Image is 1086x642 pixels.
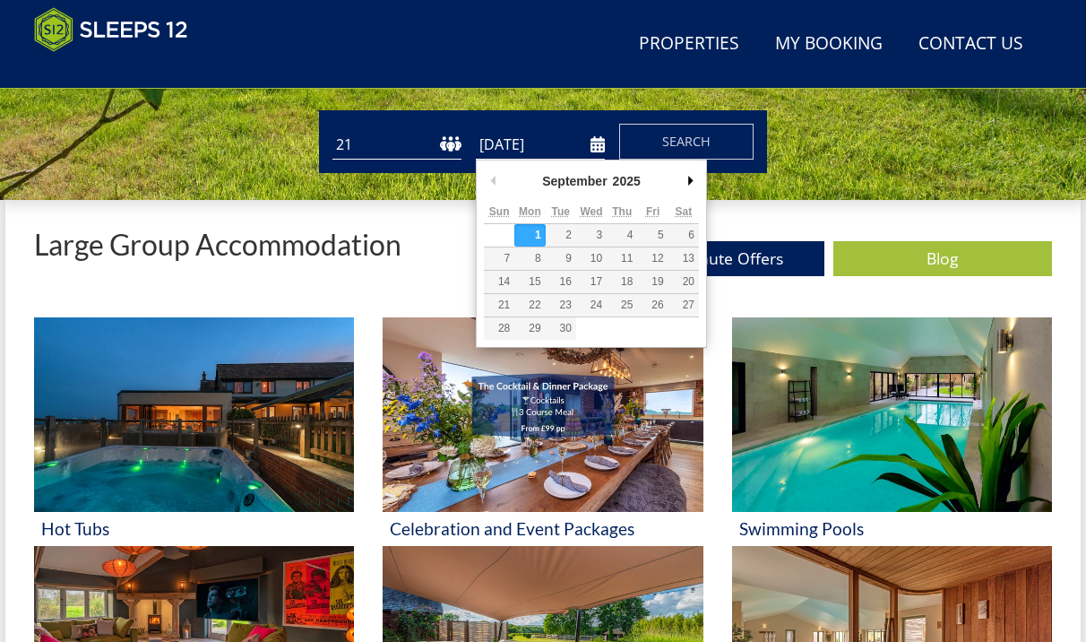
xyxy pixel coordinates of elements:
a: Last Minute Offers [606,241,824,276]
button: 18 [607,271,637,293]
button: 14 [484,271,514,293]
a: 'Swimming Pools' - Large Group Accommodation Holiday Ideas Swimming Pools [732,317,1052,546]
a: Contact Us [911,24,1030,65]
button: 12 [637,247,668,270]
button: 1 [514,224,545,247]
abbr: Tuesday [551,205,569,218]
abbr: Monday [519,205,541,218]
img: Sleeps 12 [34,7,188,52]
div: 2025 [610,168,643,195]
a: Properties [632,24,746,65]
button: 16 [546,271,576,293]
button: 6 [668,224,699,247]
button: 26 [637,294,668,317]
button: Search [619,124,754,160]
button: 20 [668,271,699,293]
h3: Swimming Pools [739,519,1045,538]
h3: Hot Tubs [41,519,347,538]
button: 15 [514,271,545,293]
button: 25 [607,294,637,317]
abbr: Friday [646,205,659,218]
button: 2 [546,224,576,247]
button: 13 [668,247,699,270]
input: Arrival Date [476,130,605,160]
a: My Booking [768,24,890,65]
a: Blog [833,241,1052,276]
div: September [539,168,609,195]
abbr: Wednesday [580,205,602,218]
abbr: Sunday [489,205,510,218]
button: Previous Month [484,168,502,195]
button: 27 [668,294,699,317]
button: 5 [637,224,668,247]
iframe: Customer reviews powered by Trustpilot [25,63,213,78]
button: 7 [484,247,514,270]
button: 17 [576,271,607,293]
a: 'Hot Tubs' - Large Group Accommodation Holiday Ideas Hot Tubs [34,317,354,546]
button: Next Month [681,168,699,195]
button: 24 [576,294,607,317]
button: 11 [607,247,637,270]
img: 'Celebration and Event Packages' - Large Group Accommodation Holiday Ideas [383,317,702,513]
button: 19 [637,271,668,293]
img: 'Hot Tubs' - Large Group Accommodation Holiday Ideas [34,317,354,513]
button: 10 [576,247,607,270]
button: 23 [546,294,576,317]
abbr: Saturday [676,205,693,218]
a: 'Celebration and Event Packages' - Large Group Accommodation Holiday Ideas Celebration and Event ... [383,317,702,546]
img: 'Swimming Pools' - Large Group Accommodation Holiday Ideas [732,317,1052,513]
button: 3 [576,224,607,247]
button: 21 [484,294,514,317]
h3: Celebration and Event Packages [390,519,695,538]
p: Large Group Accommodation [34,229,401,260]
span: Search [662,133,711,150]
button: 30 [546,317,576,340]
abbr: Thursday [612,205,632,218]
button: 22 [514,294,545,317]
button: 8 [514,247,545,270]
button: 9 [546,247,576,270]
button: 29 [514,317,545,340]
button: 4 [607,224,637,247]
button: 28 [484,317,514,340]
